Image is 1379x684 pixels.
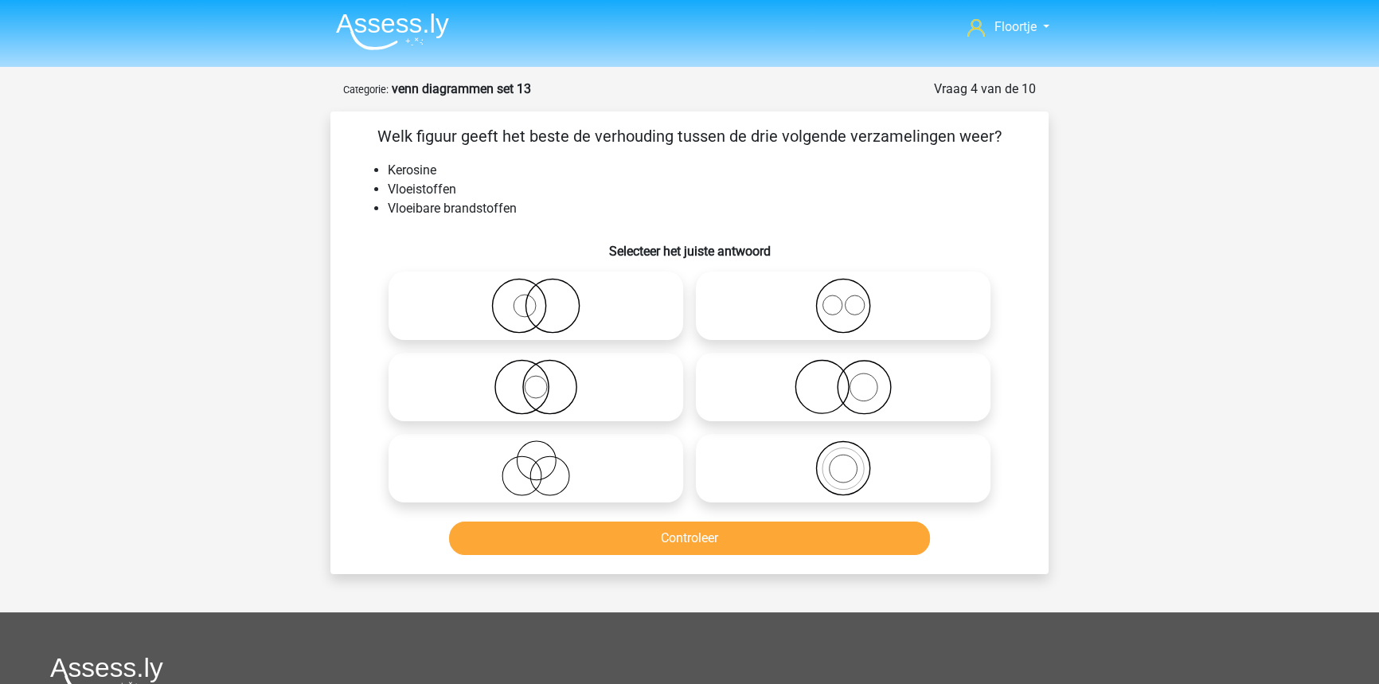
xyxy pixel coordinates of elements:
[336,13,449,50] img: Assessly
[449,522,931,555] button: Controleer
[388,180,1023,199] li: Vloeistoffen
[994,19,1037,34] span: Floortje
[356,231,1023,259] h6: Selecteer het juiste antwoord
[356,124,1023,148] p: Welk figuur geeft het beste de verhouding tussen de drie volgende verzamelingen weer?
[961,18,1056,37] a: Floortje
[343,84,389,96] small: Categorie:
[392,81,531,96] strong: venn diagrammen set 13
[934,80,1036,99] div: Vraag 4 van de 10
[388,199,1023,218] li: Vloeibare brandstoffen
[388,161,1023,180] li: Kerosine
